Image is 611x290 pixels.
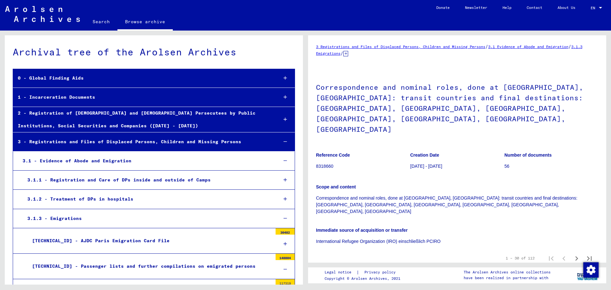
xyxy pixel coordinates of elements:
[276,228,295,235] div: 30482
[545,252,558,265] button: First page
[276,279,295,286] div: 117319
[464,275,551,281] p: have been realized in partnership with
[276,254,295,260] div: 148804
[325,269,403,276] div: |
[325,269,356,276] a: Legal notice
[583,252,596,265] button: Last page
[359,269,403,276] a: Privacy policy
[485,44,488,49] span: /
[568,44,571,49] span: /
[316,184,356,189] b: Scope and content
[410,163,504,170] p: [DATE] - [DATE]
[13,136,273,148] div: 3 - Registrations and Files of Displaced Persons, Children and Missing Persons
[488,44,568,49] a: 3.1 Evidence of Abode and Emigration
[117,14,173,31] a: Browse archive
[316,73,598,143] h1: Correspondence and nominal roles, done at [GEOGRAPHIC_DATA], [GEOGRAPHIC_DATA]: transit countries...
[316,44,485,49] a: 3 Registrations and Files of Displaced Persons, Children and Missing Persons
[316,152,350,158] b: Reference Code
[23,212,273,225] div: 3.1.3 - Emigrations
[23,193,273,205] div: 3.1.2 - Treatment of DPs in hospitals
[316,238,598,245] p: International Refugee Organization (IRO) einschließlich PCIRO
[85,14,117,29] a: Search
[570,252,583,265] button: Next page
[316,163,410,170] p: 8318660
[13,72,273,84] div: 0 - Global Finding Aids
[18,155,273,167] div: 3.1 - Evidence of Abode and Emigration
[23,174,273,186] div: 3.1.1 - Registration and Care of DPs inside and outside of Camps
[13,45,295,59] div: Archival tree of the Arolsen Archives
[504,152,552,158] b: Number of documents
[506,255,535,261] div: 1 – 30 of 112
[576,267,600,283] img: yv_logo.png
[13,107,273,132] div: 2 - Registration of [DEMOGRAPHIC_DATA] and [DEMOGRAPHIC_DATA] Persecutees by Public Institutions,...
[13,91,273,103] div: 1 - Incarceration Documents
[316,228,408,233] b: Immediate source of acquisition or transfer
[325,276,403,281] p: Copyright © Arolsen Archives, 2021
[27,235,272,247] div: [TECHNICAL_ID] - AJDC Paris Emigration Card File
[464,269,551,275] p: The Arolsen Archives online collections
[27,260,272,272] div: [TECHNICAL_ID] - Passenger lists and further compilations on emigrated persons
[410,152,439,158] b: Creation Date
[591,6,598,10] span: EN
[316,195,598,215] p: Correspondence and nominal roles, done at [GEOGRAPHIC_DATA], [GEOGRAPHIC_DATA]: transit countries...
[583,262,599,278] img: Change consent
[558,252,570,265] button: Previous page
[504,163,598,170] p: 56
[5,6,80,22] img: Arolsen_neg.svg
[341,50,343,56] span: /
